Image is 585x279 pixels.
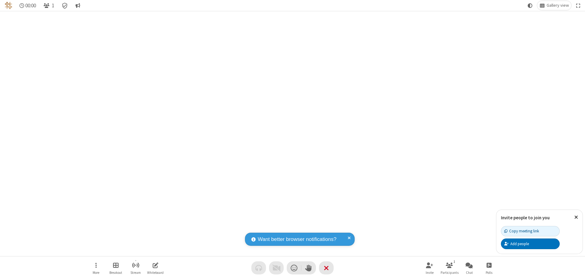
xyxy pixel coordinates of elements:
button: Invite participants (⌘+Shift+I) [420,259,439,277]
button: Open participant list [41,1,57,10]
span: Chat [466,271,473,274]
span: Participants [441,271,459,274]
button: End or leave meeting [319,261,334,274]
button: Open participant list [440,259,459,277]
span: Invite [426,271,434,274]
span: More [93,271,99,274]
button: Fullscreen [574,1,583,10]
label: Invite people to join you [501,215,550,221]
span: Breakout [109,271,122,274]
div: Timer [17,1,39,10]
button: Close popover [570,210,583,225]
span: 00:00 [25,3,36,9]
span: Polls [486,271,492,274]
button: Change layout [537,1,571,10]
button: Conversation [73,1,83,10]
div: 1 [452,259,457,264]
button: Raise hand [301,261,316,274]
span: Gallery view [547,3,569,8]
button: Video [269,261,284,274]
span: Stream [130,271,141,274]
button: Manage Breakout Rooms [107,259,125,277]
button: Copy meeting link [501,226,560,236]
button: Audio problem - check your Internet connection or call by phone [251,261,266,274]
img: QA Selenium DO NOT DELETE OR CHANGE [5,2,12,9]
button: Open poll [480,259,498,277]
button: Start streaming [126,259,145,277]
button: Using system theme [525,1,535,10]
button: Open menu [87,259,105,277]
span: 1 [52,3,54,9]
button: Add people [501,238,560,249]
span: Whiteboard [147,271,164,274]
div: Meeting details Encryption enabled [59,1,71,10]
button: Send a reaction [287,261,301,274]
button: Open shared whiteboard [146,259,165,277]
span: Want better browser notifications? [258,235,336,243]
div: Copy meeting link [504,228,539,234]
button: Open chat [460,259,478,277]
